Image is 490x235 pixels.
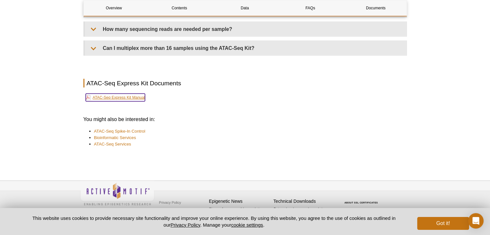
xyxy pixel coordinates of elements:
a: Bioinformatic Services [94,135,136,141]
a: ATAC-Seq Express Kit Manual [86,94,145,101]
a: Privacy Policy [170,222,200,228]
p: Sign up for our monthly newsletter highlighting recent publications in the field of epigenetics. [209,206,270,228]
a: Privacy Policy [158,198,183,207]
a: Data [215,0,275,16]
button: Got it! [417,217,469,230]
h3: You might also be interested in: [83,116,407,123]
summary: How many sequencing reads are needed per sample? [85,22,407,36]
a: ATAC-Seq Spike-In Control [94,128,145,135]
a: FAQs [280,0,341,16]
summary: Can I multiplex more than 16 samples using the ATAC-Seq Kit? [85,41,407,55]
a: Terms & Conditions [158,207,191,217]
h4: Epigenetic News [209,199,270,204]
h4: Technical Downloads [274,199,335,204]
a: Contents [149,0,210,16]
p: Get our brochures and newsletters, or request them by mail. [274,206,335,223]
a: Documents [345,0,406,16]
table: Click to Verify - This site chose Symantec SSL for secure e-commerce and confidential communicati... [338,192,386,206]
img: Active Motif, [80,181,154,207]
div: Open Intercom Messenger [468,213,484,229]
a: ABOUT SSL CERTIFICATES [344,202,378,204]
button: cookie settings [231,222,263,228]
h2: ATAC-Seq Express Kit Documents [83,79,407,88]
a: Overview [84,0,144,16]
a: ATAC-Seq Services [94,141,131,147]
p: This website uses cookies to provide necessary site functionality and improve your online experie... [21,215,407,228]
